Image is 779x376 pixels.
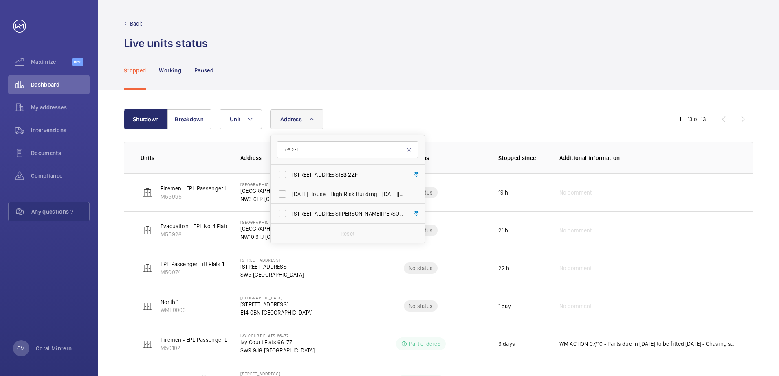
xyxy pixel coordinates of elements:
h1: Live units status [124,36,208,51]
p: [GEOGRAPHIC_DATA] [240,182,315,187]
span: No comment [559,188,592,197]
img: elevator.svg [143,339,152,349]
p: Working [159,66,181,74]
p: Address [240,154,356,162]
p: 22 h [498,264,510,272]
p: Evacuation - EPL No 4 Flats 45-101 R/h [161,222,256,230]
span: Beta [72,58,83,66]
span: Address [280,116,302,122]
p: 21 h [498,226,508,234]
p: Firemen - EPL Passenger Lift [161,184,233,192]
p: [STREET_ADDRESS] [240,371,316,376]
p: M50074 [161,268,233,276]
span: Documents [31,149,90,157]
p: SW5 [GEOGRAPHIC_DATA] [240,271,304,279]
p: M55995 [161,192,233,201]
span: My addresses [31,103,90,111]
img: elevator.svg [143,301,152,311]
span: Maximize [31,58,72,66]
p: WME0006 [161,306,186,314]
p: NW10 3TJ [GEOGRAPHIC_DATA] [240,233,356,241]
span: No comment [559,264,592,272]
p: [STREET_ADDRESS] [240,262,304,271]
p: [GEOGRAPHIC_DATA] C Flats 45-101 - High Risk Building [240,220,356,225]
span: [STREET_ADDRESS][PERSON_NAME][PERSON_NAME] [292,210,404,218]
span: Any questions ? [31,208,89,216]
p: No status [409,302,433,310]
p: Back [130,20,142,28]
span: [DATE] House - High Risk Building - [DATE][GEOGRAPHIC_DATA], [GEOGRAPHIC_DATA] [292,190,404,198]
p: North 1 [161,298,186,306]
img: elevator.svg [143,263,152,273]
span: No comment [559,226,592,234]
p: M55926 [161,230,256,238]
p: Additional information [559,154,736,162]
p: 3 days [498,340,515,348]
p: [GEOGRAPHIC_DATA] [240,295,313,300]
p: [STREET_ADDRESS] [240,300,313,308]
p: 19 h [498,188,508,197]
p: Firemen - EPL Passenger Lift Flats 66-77 [161,336,262,344]
p: Units [141,154,227,162]
p: SW9 9JG [GEOGRAPHIC_DATA] [240,346,315,354]
p: Coral Mintern [36,344,72,352]
div: 1 – 13 of 13 [679,115,706,123]
span: Unit [230,116,240,122]
p: [GEOGRAPHIC_DATA] C Flats 45-101 [240,225,356,233]
p: Paused [194,66,213,74]
span: No comment [559,302,592,310]
p: EPL Passenger Lift Flats 1-24 [161,260,233,268]
p: Ivy Court Flats 66-77 [240,338,315,346]
button: Shutdown [124,109,168,129]
span: Dashboard [31,81,90,89]
input: Search by address [277,141,418,158]
img: elevator.svg [143,188,152,197]
p: E14 0BN [GEOGRAPHIC_DATA] [240,308,313,317]
p: No status [409,264,433,272]
p: [STREET_ADDRESS] [240,258,304,262]
p: Reset [341,230,354,238]
span: Compliance [31,172,90,180]
span: [STREET_ADDRESS] [292,171,404,179]
p: M50102 [161,344,262,352]
p: Part ordered [409,340,441,348]
p: [GEOGRAPHIC_DATA] [240,187,315,195]
p: NW3 6ER [GEOGRAPHIC_DATA] [240,195,315,203]
span: 2ZF [348,171,358,178]
p: 1 day [498,302,511,310]
p: CM [17,344,25,352]
button: Address [270,109,323,129]
img: elevator.svg [143,225,152,235]
p: Stopped [124,66,146,74]
button: Unit [220,109,262,129]
p: Ivy Court Flats 66-77 [240,333,315,338]
span: E3 [340,171,347,178]
p: WM ACTION 07/10 - Parts due in [DATE] to be fitted [DATE] - Chasing suppliers for their availabil... [559,340,736,348]
p: Stopped since [498,154,546,162]
span: Interventions [31,126,90,134]
button: Breakdown [167,109,211,129]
